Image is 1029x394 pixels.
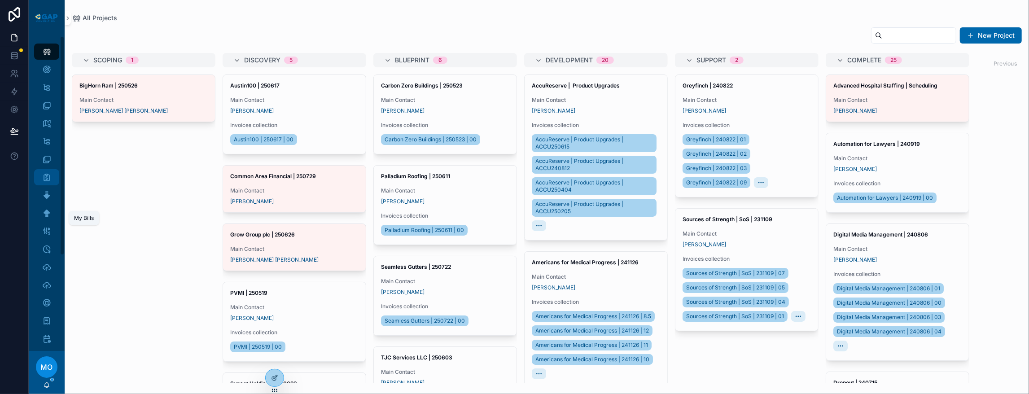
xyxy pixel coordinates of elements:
strong: Common Area Financial | 250729 [230,173,316,179]
span: Main Contact [79,96,208,104]
span: Americans for Medical Progress | 241126 | 11 [535,341,648,349]
div: My Bills [74,215,94,222]
span: Main Contact [532,96,660,104]
span: Main Contact [381,187,509,194]
span: AccuReserve | Product Upgrades | ACCU240812 [535,158,653,172]
strong: Greyfinch | 240822 [683,82,733,89]
a: Seamless Gutters | 250722Main Contact[PERSON_NAME]Invoices collectionSeamless Gutters | 250722 | 00 [373,256,517,336]
strong: PVMI | 250519 [230,289,267,296]
strong: AccuReserve | Product Upgrades [532,82,620,89]
span: Invoices collection [683,122,811,129]
a: Austin100 | 250617Main Contact[PERSON_NAME]Invoices collectionAustin100 | 250617 | 00 [223,74,366,154]
a: Palladium Roofing | 250611Main Contact[PERSON_NAME]Invoices collectionPalladium Roofing | 250611 ... [373,165,517,245]
strong: Grow Group plc | 250626 [230,231,295,238]
span: [PERSON_NAME] [230,107,274,114]
a: [PERSON_NAME] [833,256,877,263]
a: Advanced Hospital Staffing | SchedulingMain Contact[PERSON_NAME] [826,74,969,122]
span: Greyfinch | 240822 | 01 [686,136,746,143]
span: Blueprint [395,56,429,65]
a: [PERSON_NAME] [381,289,425,296]
div: 1 [131,57,133,64]
span: AccuReserve | Product Upgrades | ACCU250404 [535,179,653,193]
span: Invoices collection [833,180,962,187]
a: Americans for Medical Progress | 241126 | 11 [532,340,652,350]
span: Scoping [93,56,122,65]
span: Main Contact [833,155,962,162]
span: Austin100 | 250617 | 00 [234,136,293,143]
span: Development [546,56,593,65]
a: Common Area Financial | 250729Main Contact[PERSON_NAME] [223,165,366,213]
span: Carbon Zero Buildings | 250523 | 00 [385,136,477,143]
a: [PERSON_NAME] [381,198,425,205]
a: Sources of Strength | SoS | 231109 | 04 [683,297,789,307]
button: New Project [960,27,1022,44]
strong: Seamless Gutters | 250722 [381,263,451,270]
span: Complete [847,56,881,65]
a: [PERSON_NAME] [381,107,425,114]
strong: Sunset Holdings | 250623 [230,380,297,387]
span: Main Contact [381,278,509,285]
span: Main Contact [230,96,359,104]
a: Austin100 | 250617 | 00 [230,134,297,145]
span: Invoices collection [381,303,509,310]
span: [PERSON_NAME] [683,107,726,114]
a: Americans for Medical Progress | 241126 | 10 [532,354,653,365]
a: Seamless Gutters | 250722 | 00 [381,315,469,326]
a: [PERSON_NAME] [381,379,425,386]
span: Sources of Strength | SoS | 231109 | 04 [686,298,785,306]
a: Greyfinch | 240822 | 03 [683,163,750,174]
div: 2 [735,57,738,64]
a: AccuReserve | Product Upgrades | ACCU250404 [532,177,657,195]
span: Invoices collection [833,271,962,278]
strong: Sources of Strength | SoS | 231109 [683,216,772,223]
a: Digital Media Management | 240806 | 01 [833,283,944,294]
span: All Projects [83,13,117,22]
span: Digital Media Management | 240806 | 01 [837,285,940,292]
strong: TJC Services LLC | 250603 [381,354,452,361]
strong: BigHorn Ram | 250526 [79,82,138,89]
a: [PERSON_NAME] [230,315,274,322]
span: Main Contact [230,304,359,311]
a: BigHorn Ram | 250526Main Contact[PERSON_NAME] [PERSON_NAME] [72,74,215,122]
span: Main Contact [381,368,509,376]
a: AccuReserve | Product Upgrades | ACCU250615 [532,134,657,152]
img: App logo [34,13,59,23]
span: Invoices collection [532,298,660,306]
span: [PERSON_NAME] [PERSON_NAME] [79,107,168,114]
span: AccuReserve | Product Upgrades | ACCU250205 [535,201,653,215]
a: AccuReserve | Product Upgrades | ACCU250205 [532,199,657,217]
span: Invoices collection [381,212,509,219]
a: Grow Group plc | 250626Main Contact[PERSON_NAME] [PERSON_NAME] [223,223,366,271]
span: Seamless Gutters | 250722 | 00 [385,317,465,324]
span: Sources of Strength | SoS | 231109 | 07 [686,270,785,277]
span: Greyfinch | 240822 | 09 [686,179,747,186]
div: 6 [438,57,442,64]
span: Main Contact [683,96,811,104]
a: [PERSON_NAME] [532,284,575,291]
span: Main Contact [833,96,962,104]
span: Palladium Roofing | 250611 | 00 [385,227,464,234]
a: Sources of Strength | SoS | 231109 | 05 [683,282,788,293]
a: Americans for Medical Progress | 241126Main Contact[PERSON_NAME]Invoices collectionAmericans for ... [524,251,668,389]
span: Invoices collection [230,329,359,336]
strong: Digital Media Management | 240806 [833,231,928,238]
a: [PERSON_NAME] [683,241,726,248]
span: Discovery [244,56,280,65]
span: Support [696,56,726,65]
a: [PERSON_NAME] [PERSON_NAME] [230,256,319,263]
span: Invoices collection [532,122,660,129]
strong: Austin100 | 250617 [230,82,280,89]
a: Americans for Medical Progress | 241126 | 12 [532,325,652,336]
strong: Dropout | 240715 [833,379,877,386]
span: Greyfinch | 240822 | 02 [686,150,747,158]
span: Main Contact [230,245,359,253]
span: Invoices collection [683,255,811,263]
a: Digital Media Management | 240806 | 04 [833,326,945,337]
a: Digital Media Management | 240806 | 00 [833,298,945,308]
